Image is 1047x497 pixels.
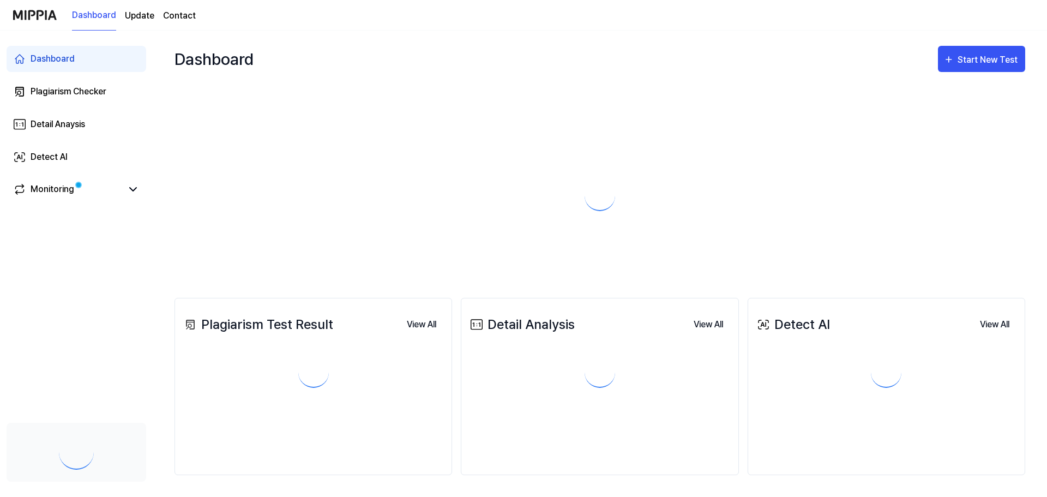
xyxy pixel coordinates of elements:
a: View All [398,313,445,336]
div: Monitoring [31,183,74,196]
div: Detect AI [31,151,68,164]
button: View All [685,314,732,336]
a: Update [125,9,154,22]
button: View All [971,314,1018,336]
div: Detail Analysis [468,315,575,334]
button: Start New Test [938,46,1025,72]
a: Detail Anaysis [7,111,146,137]
div: Plagiarism Checker [31,85,106,98]
a: Monitoring [13,183,122,196]
a: Dashboard [72,1,116,31]
div: Detect AI [755,315,830,334]
a: Plagiarism Checker [7,79,146,105]
div: Plagiarism Test Result [182,315,333,334]
a: View All [685,313,732,336]
a: Contact [163,9,196,22]
div: Start New Test [958,53,1020,67]
a: Dashboard [7,46,146,72]
a: Detect AI [7,144,146,170]
div: Detail Anaysis [31,118,85,131]
div: Dashboard [31,52,75,65]
div: Dashboard [174,41,254,76]
button: View All [398,314,445,336]
a: View All [971,313,1018,336]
